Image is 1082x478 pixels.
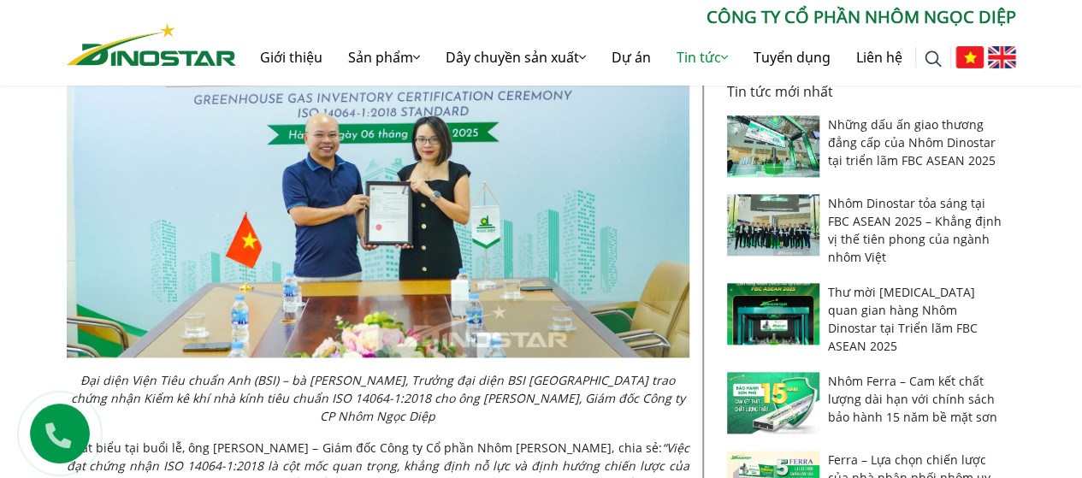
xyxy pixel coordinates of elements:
img: Nhôm Dinostar tỏa sáng tại FBC ASEAN 2025 – Khẳng định vị thế tiên phong của ngành nhôm Việt [727,194,820,256]
a: Nhôm Dinostar tỏa sáng tại FBC ASEAN 2025 – Khẳng định vị thế tiên phong của ngành nhôm Việt [828,195,1002,265]
img: English [988,46,1016,68]
a: Giới thiệu [247,30,335,85]
a: Dự án [599,30,664,85]
img: Những dấu ấn giao thương đẳng cấp của Nhôm Dinostar tại triển lãm FBC ASEAN 2025 [727,115,820,177]
img: Nhôm Ferra – Cam kết chất lượng dài hạn với chính sách bảo hành 15 năm bề mặt sơn [727,372,820,434]
a: Những dấu ấn giao thương đẳng cấp của Nhôm Dinostar tại triển lãm FBC ASEAN 2025 [828,116,996,168]
img: Nhôm Dinostar [67,23,236,66]
img: search [925,50,942,68]
img: Tiếng Việt [955,46,984,68]
a: Tin tức [664,30,741,85]
a: Thư mời [MEDICAL_DATA] quan gian hàng Nhôm Dinostar tại Triển lãm FBC ASEAN 2025 [828,284,978,354]
em: Đại diện Viện Tiêu chuẩn Anh (BSI) – bà [PERSON_NAME], Trưởng đại diện BSI [GEOGRAPHIC_DATA] trao... [71,372,685,424]
a: Tuyển dụng [741,30,843,85]
a: Sản phẩm [335,30,433,85]
p: CÔNG TY CỔ PHẦN NHÔM NGỌC DIỆP [236,4,1016,30]
p: Tin tức mới nhất [727,81,1006,102]
a: Nhôm Ferra – Cam kết chất lượng dài hạn với chính sách bảo hành 15 năm bề mặt sơn [828,373,997,425]
a: Dây chuyền sản xuất [433,30,599,85]
a: Liên hệ [843,30,915,85]
img: Thư mời tham quan gian hàng Nhôm Dinostar tại Triển lãm FBC ASEAN 2025 [727,283,820,345]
